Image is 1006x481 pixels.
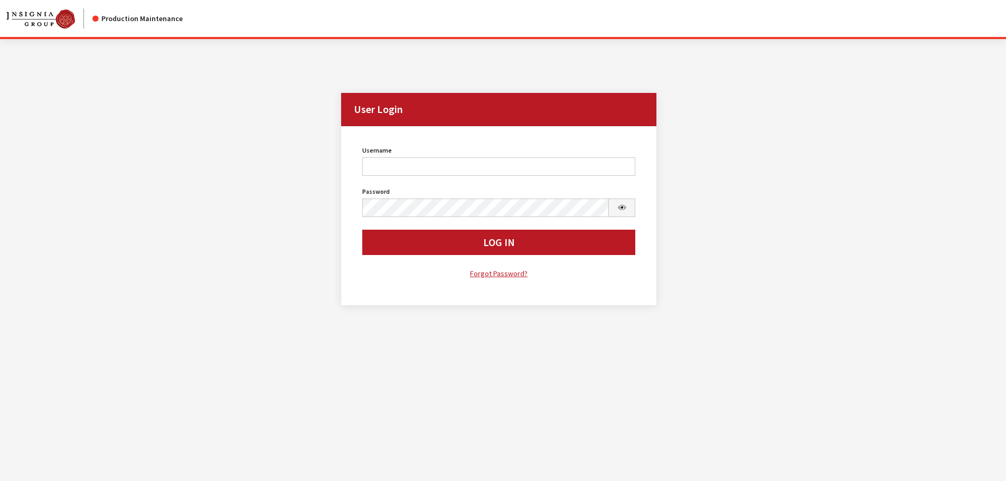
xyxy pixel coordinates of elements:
a: Forgot Password? [362,268,636,280]
div: Production Maintenance [92,13,183,24]
button: Log In [362,230,636,255]
label: Username [362,146,392,155]
button: Show Password [608,199,636,217]
a: Insignia Group logo [6,8,92,29]
h2: User Login [341,93,657,126]
label: Password [362,187,390,196]
img: Catalog Maintenance [6,10,75,29]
